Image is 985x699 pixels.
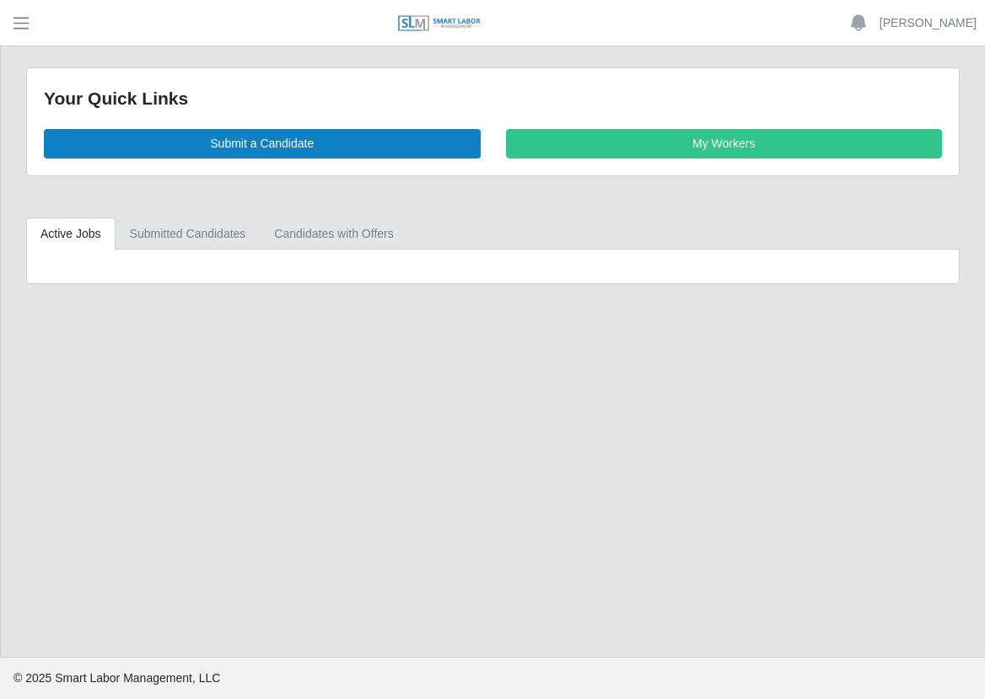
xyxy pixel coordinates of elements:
div: Your Quick Links [44,85,942,112]
img: SLM Logo [397,14,482,33]
a: Active Jobs [26,218,116,250]
a: Submitted Candidates [116,218,261,250]
a: Submit a Candidate [44,129,481,159]
span: © 2025 Smart Labor Management, LLC [13,671,220,685]
a: [PERSON_NAME] [880,14,977,32]
a: Candidates with Offers [260,218,407,250]
a: My Workers [506,129,943,159]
